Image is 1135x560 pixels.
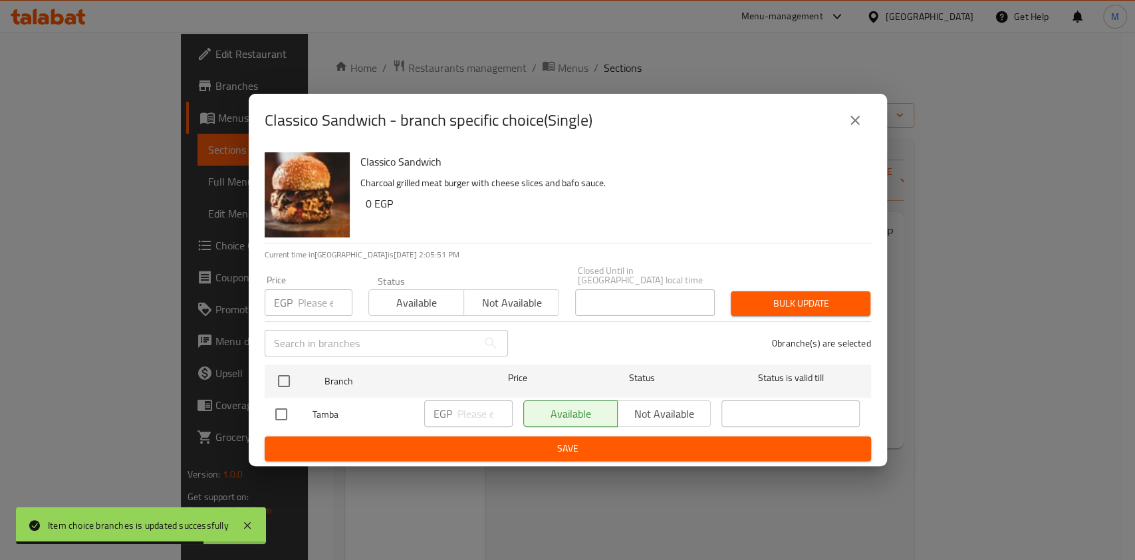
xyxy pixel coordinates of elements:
[473,370,562,386] span: Price
[313,406,414,423] span: Tamba
[374,293,459,313] span: Available
[265,330,477,356] input: Search in branches
[265,110,592,131] h2: Classico Sandwich - branch specific choice(Single)
[463,289,559,316] button: Not available
[324,373,463,390] span: Branch
[274,295,293,311] p: EGP
[469,293,554,313] span: Not available
[265,436,871,461] button: Save
[368,289,464,316] button: Available
[772,337,871,350] p: 0 branche(s) are selected
[265,152,350,237] img: Classico Sandwich
[366,194,860,213] h6: 0 EGP
[360,152,860,171] h6: Classico Sandwich
[741,295,860,312] span: Bulk update
[298,289,352,316] input: Please enter price
[839,104,871,136] button: close
[572,370,711,386] span: Status
[457,400,513,427] input: Please enter price
[275,440,860,457] span: Save
[48,518,229,533] div: Item choice branches is updated successfully
[434,406,452,422] p: EGP
[721,370,860,386] span: Status is valid till
[731,291,870,316] button: Bulk update
[360,175,860,192] p: Charcoal grilled meat burger with cheese slices and bafo sauce.
[265,249,871,261] p: Current time in [GEOGRAPHIC_DATA] is [DATE] 2:05:51 PM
